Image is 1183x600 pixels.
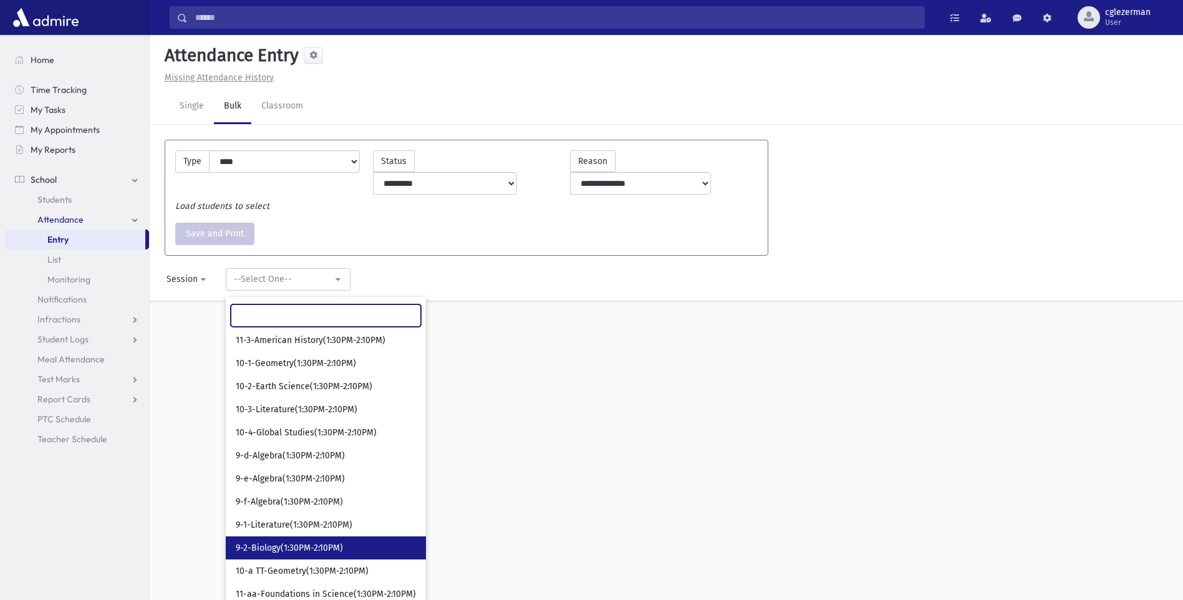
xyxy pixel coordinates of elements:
a: Students [5,190,149,210]
label: Status [373,150,415,172]
span: 9-d-Algebra(1:30PM-2:10PM) [236,450,345,462]
span: List [47,254,61,265]
span: Test Marks [37,374,80,385]
input: Search [188,6,924,29]
span: 10-a TT-Geometry(1:30PM-2:10PM) [236,565,369,578]
span: Infractions [37,314,80,325]
span: Students [37,194,72,205]
span: 9-2-Biology(1:30PM-2:10PM) [236,542,343,554]
span: 10-1-Geometry(1:30PM-2:10PM) [236,357,356,370]
a: Monitoring [5,269,149,289]
span: 10-2-Earth Science(1:30PM-2:10PM) [236,380,372,393]
span: 9-f-Algebra(1:30PM-2:10PM) [236,496,343,508]
a: Teacher Schedule [5,429,149,449]
a: My Tasks [5,100,149,120]
span: My Tasks [31,104,65,115]
button: Session [158,268,216,291]
a: PTC Schedule [5,409,149,429]
span: School [31,174,57,185]
span: Meal Attendance [37,354,105,365]
a: Notifications [5,289,149,309]
span: My Appointments [31,124,100,135]
a: My Appointments [5,120,149,140]
a: Home [5,50,149,70]
div: Session [167,273,198,286]
a: Infractions [5,309,149,329]
span: Time Tracking [31,84,87,95]
span: Student Logs [37,334,89,345]
span: 10-4-Global Studies(1:30PM-2:10PM) [236,427,377,439]
a: School [5,170,149,190]
input: Search [231,304,421,327]
a: Report Cards [5,389,149,409]
div: --Select One-- [234,273,332,286]
a: Attendance [5,210,149,230]
span: cglezerman [1105,7,1151,17]
span: 9-1-Literature(1:30PM-2:10PM) [236,519,352,531]
span: Monitoring [47,274,90,285]
span: Teacher Schedule [37,433,107,445]
a: Test Marks [5,369,149,389]
span: 10-3-Literature(1:30PM-2:10PM) [236,404,357,416]
a: Entry [5,230,145,249]
a: Student Logs [5,329,149,349]
u: Missing Attendance History [165,72,274,83]
span: 9-e-Algebra(1:30PM-2:10PM) [236,473,345,485]
button: Save and Print [175,223,254,245]
span: My Reports [31,144,75,155]
span: Entry [47,234,69,245]
span: Attendance [37,214,84,225]
span: Report Cards [37,394,90,405]
img: AdmirePro [10,5,82,30]
button: --Select One-- [226,268,350,291]
a: Bulk [214,89,251,124]
a: Single [170,89,214,124]
div: Load students to select [169,200,764,213]
h5: Attendance Entry [160,45,299,66]
span: 11-3-American History(1:30PM-2:10PM) [236,334,385,347]
label: Type [175,150,210,173]
span: Notifications [37,294,87,305]
a: Classroom [251,89,313,124]
span: User [1105,17,1151,27]
span: Home [31,54,54,65]
a: Time Tracking [5,80,149,100]
label: Reason [570,150,616,172]
a: Missing Attendance History [160,72,274,83]
a: My Reports [5,140,149,160]
a: Meal Attendance [5,349,149,369]
a: List [5,249,149,269]
span: PTC Schedule [37,414,91,425]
